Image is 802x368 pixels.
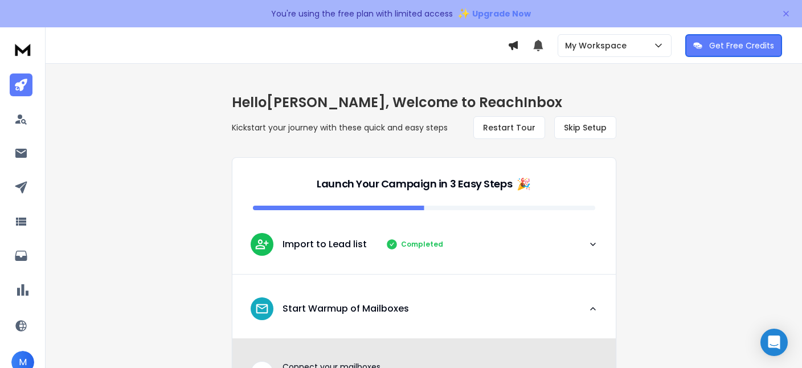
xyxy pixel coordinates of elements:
[457,6,470,22] span: ✨
[472,8,531,19] span: Upgrade Now
[232,224,616,274] button: leadImport to Lead listCompleted
[554,116,616,139] button: Skip Setup
[685,34,782,57] button: Get Free Credits
[709,40,774,51] p: Get Free Credits
[565,40,631,51] p: My Workspace
[517,176,531,192] span: 🎉
[317,176,512,192] p: Launch Your Campaign in 3 Easy Steps
[473,116,545,139] button: Restart Tour
[232,288,616,338] button: leadStart Warmup of Mailboxes
[457,2,531,25] button: ✨Upgrade Now
[232,122,448,133] p: Kickstart your journey with these quick and easy steps
[760,329,788,356] div: Open Intercom Messenger
[255,237,269,251] img: lead
[283,302,409,316] p: Start Warmup of Mailboxes
[283,238,367,251] p: Import to Lead list
[232,93,616,112] h1: Hello [PERSON_NAME] , Welcome to ReachInbox
[271,8,453,19] p: You're using the free plan with limited access
[401,240,443,249] p: Completed
[11,39,34,60] img: logo
[564,122,607,133] span: Skip Setup
[255,301,269,316] img: lead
